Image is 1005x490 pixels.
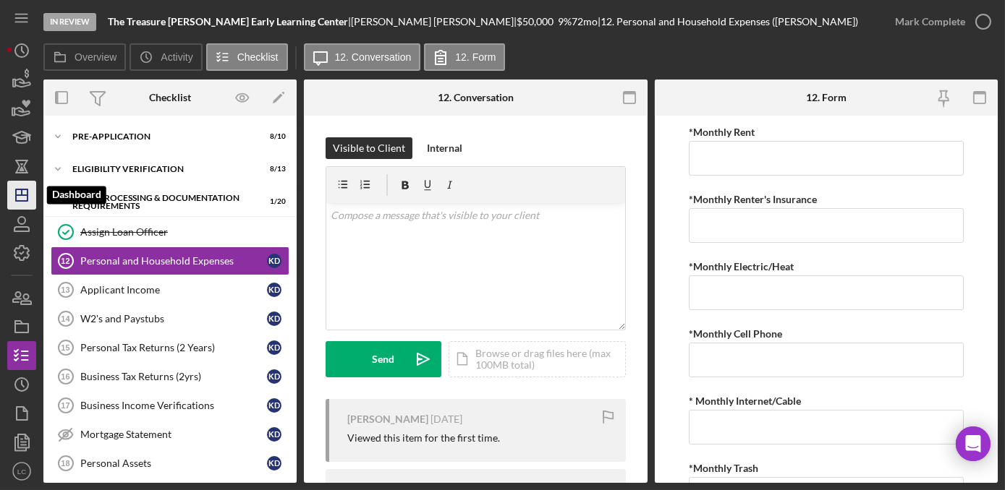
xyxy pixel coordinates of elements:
[689,395,801,407] label: * Monthly Internet/Cable
[51,333,289,362] a: 15Personal Tax Returns (2 Years)KD
[108,16,351,27] div: |
[558,16,572,27] div: 9 %
[61,372,69,381] tspan: 16
[455,51,496,63] label: 12. Form
[51,362,289,391] a: 16Business Tax Returns (2yrs)KD
[51,218,289,246] a: Assign Loan Officer
[260,132,286,141] div: 8 / 10
[267,369,281,384] div: K D
[72,165,250,173] div: Eligibility Verification
[689,193,817,205] label: *Monthly Renter's Insurance
[420,137,470,159] button: Internal
[424,43,505,71] button: 12. Form
[80,457,267,469] div: Personal Assets
[80,400,267,411] div: Business Income Verifications
[80,429,267,440] div: Mortgage Statement
[260,197,286,206] div: 1 / 20
[80,313,267,324] div: W2's and Paystubs
[108,15,348,27] b: The Treasure [PERSON_NAME] Early Learning Center
[572,16,598,27] div: 72 mo
[304,43,421,71] button: 12. Conversation
[43,13,96,31] div: In Review
[206,43,288,71] button: Checklist
[72,132,250,141] div: Pre-Application
[267,340,281,355] div: K D
[61,257,69,265] tspan: 12
[267,456,281,470] div: K D
[51,304,289,333] a: 14W2's and PaystubsKD
[689,327,782,340] label: *Monthly Cell Phone
[806,92,847,103] div: 12. Form
[61,459,69,468] tspan: 18
[267,398,281,413] div: K D
[149,92,191,103] div: Checklist
[260,165,286,173] div: 8 / 13
[161,51,192,63] label: Activity
[61,314,70,323] tspan: 14
[438,92,514,103] div: 12. Conversation
[895,7,965,36] div: Mark Complete
[75,51,116,63] label: Overview
[80,226,289,238] div: Assign Loan Officer
[431,413,462,425] time: 2025-09-02 17:23
[689,260,794,272] label: *Monthly Electric/Heat
[373,341,395,377] div: Send
[347,413,428,425] div: [PERSON_NAME]
[80,371,267,382] div: Business Tax Returns (2yrs)
[61,285,69,294] tspan: 13
[881,7,998,36] button: Mark Complete
[347,432,500,444] div: Viewed this item for the first time.
[326,341,441,377] button: Send
[267,254,281,268] div: K D
[689,126,755,138] label: *Monthly Rent
[351,16,517,27] div: [PERSON_NAME] [PERSON_NAME] |
[51,275,289,304] a: 13Applicant IncomeKD
[80,255,267,267] div: Personal and Household Expenses
[17,468,26,476] text: LC
[72,194,250,210] div: Loan Processing & Documentation Requirements
[51,420,289,449] a: Mortgage StatementKD
[51,391,289,420] a: 17Business Income VerificationsKD
[237,51,279,63] label: Checklist
[267,283,281,297] div: K D
[61,401,69,410] tspan: 17
[427,137,462,159] div: Internal
[80,342,267,353] div: Personal Tax Returns (2 Years)
[7,457,36,486] button: LC
[51,449,289,478] a: 18Personal AssetsKD
[326,137,412,159] button: Visible to Client
[689,462,758,474] label: *Monthly Trash
[130,43,202,71] button: Activity
[333,137,405,159] div: Visible to Client
[956,426,991,461] div: Open Intercom Messenger
[51,246,289,275] a: 12Personal and Household ExpensesKD
[61,343,69,352] tspan: 15
[335,51,412,63] label: 12. Conversation
[267,427,281,442] div: K D
[598,16,858,27] div: | 12. Personal and Household Expenses ([PERSON_NAME])
[43,43,126,71] button: Overview
[80,284,267,296] div: Applicant Income
[517,15,554,27] span: $50,000
[267,311,281,326] div: K D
